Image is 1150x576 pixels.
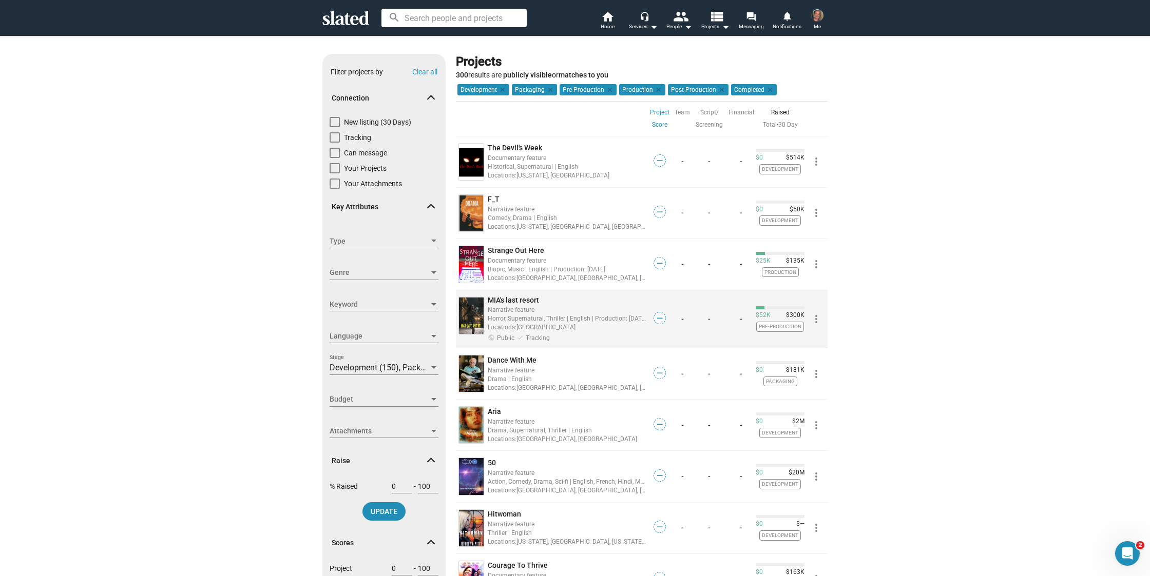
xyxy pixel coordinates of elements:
button: Clear all [412,68,437,76]
mat-icon: more_vert [810,313,822,325]
div: - [392,479,438,502]
img: undefined [459,355,484,392]
a: - [740,370,742,378]
a: AriaNarrative featureDrama, Supernatural, Thriller | EnglishLocations:[GEOGRAPHIC_DATA], [GEOGRAP... [488,407,646,444]
a: undefined [457,353,486,394]
a: — [654,526,666,534]
span: Packaging [763,376,797,386]
span: Scores [332,538,428,548]
a: Script/ Screening [696,106,723,131]
mat-icon: more_vert [810,470,822,483]
mat-chip: Development [457,84,509,95]
img: undefined [459,297,484,334]
span: Development [759,479,801,489]
a: undefined [457,193,486,233]
mat-icon: more_vert [810,207,822,219]
span: Messaging [739,21,764,33]
a: - [708,209,711,217]
img: undefined [459,246,484,283]
mat-icon: forum [746,11,756,21]
div: Narrative feature [488,468,646,478]
a: 50Narrative featureAction, Comedy, Drama, Sci-fi | English, French, Hindi, Mandarin, Portuguese, ... [488,458,646,495]
div: Narrative feature [488,519,646,529]
mat-icon: more_vert [810,258,822,270]
span: Strange Out Here [488,246,544,254]
span: $0 [756,469,763,477]
iframe: Intercom live chat [1115,541,1140,566]
div: Narrative feature [488,365,646,375]
mat-chip: Completed [731,84,777,95]
a: — [654,160,666,168]
div: Horror, Supernatural, Thriller | English | Production: [DATE] [488,313,646,323]
mat-chip: Post-Production [668,84,729,95]
mat-icon: more_vert [810,155,822,168]
span: Locations: [488,384,516,391]
b: matches to you [559,71,608,79]
div: Thriller | English [488,528,646,538]
div: Narrative feature [488,416,646,426]
span: Aria [488,407,501,415]
mat-expansion-panel-header: Connection [322,82,446,115]
span: MIA's last resort [488,296,539,304]
a: undefined [457,456,486,496]
span: $0 [756,520,763,528]
span: $52K [756,311,771,320]
div: [US_STATE], [GEOGRAPHIC_DATA], [US_STATE], [GEOGRAPHIC_DATA], [US_STATE], [GEOGRAPHIC_DATA], [GEO... [488,537,646,546]
a: - [740,315,742,323]
span: Locations: [488,223,516,230]
span: Type [330,236,429,247]
span: Locations: [488,538,516,545]
span: Courage To Thrive [488,561,548,569]
div: Projects [456,54,823,70]
div: [GEOGRAPHIC_DATA], [GEOGRAPHIC_DATA], [GEOGRAPHIC_DATA] [488,485,646,495]
div: [US_STATE], [GEOGRAPHIC_DATA] [488,170,646,180]
div: Narrative feature [488,305,646,314]
a: MIA's last resortNarrative featureHorror, Supernatural, Thriller | English | Production: [DATE]Lo... [488,295,646,343]
span: — [654,156,665,166]
div: Narrative feature [488,204,646,214]
a: undefined [457,244,486,285]
a: 30 Day [778,121,798,128]
span: Development [759,428,801,438]
img: undefined [459,144,484,180]
span: — [654,420,665,429]
mat-icon: more_vert [810,419,822,431]
mat-icon: headset_mic [640,11,649,21]
span: $— [792,520,804,528]
div: Filter projects by [331,67,383,77]
strong: 300 [456,71,468,79]
span: results are or [456,71,608,79]
span: Locations: [488,274,516,282]
button: Projects [697,10,733,33]
span: 2 [1136,541,1144,549]
a: undefined [457,295,486,336]
mat-chip: Production [619,84,665,95]
a: - [681,260,684,268]
span: $25K [756,257,771,265]
span: Home [601,21,615,33]
span: — [654,471,665,481]
a: - [708,524,711,532]
span: Budget [330,394,429,405]
div: Connection [322,117,446,194]
span: $20M [784,469,804,477]
div: Key Attributes [322,226,446,447]
input: Search people and projects [381,9,527,27]
a: - [681,472,684,481]
span: Tracking [344,132,371,143]
a: HitwomanNarrative featureThriller | EnglishLocations:[US_STATE], [GEOGRAPHIC_DATA], [US_STATE], [... [488,509,646,546]
mat-icon: done [516,333,524,340]
span: Your Projects [344,163,387,173]
a: Total [763,121,777,128]
mat-icon: clear [764,85,774,94]
div: People [666,21,692,33]
span: $514K [782,154,804,162]
span: — [654,368,665,378]
mat-icon: arrow_drop_down [719,21,732,33]
a: - [681,370,684,378]
button: People [661,10,697,33]
a: undefined [457,508,486,548]
a: - [740,260,742,268]
a: — [654,211,666,220]
span: — [654,207,665,217]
